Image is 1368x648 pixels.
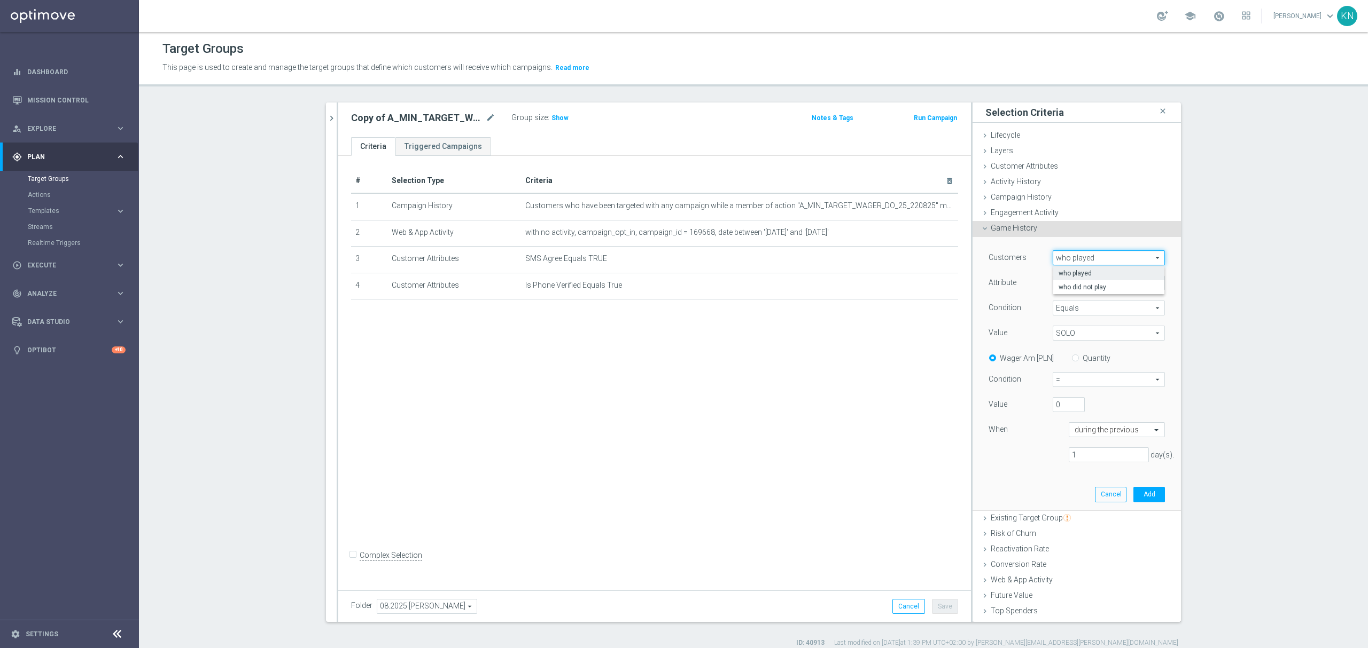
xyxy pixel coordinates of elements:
[351,137,395,156] a: Criteria
[351,112,484,124] h2: Copy of A_MIN_TARGET_WAGER_DO_25_220825_SMS
[1184,10,1196,22] span: school
[28,203,138,219] div: Templates
[12,96,126,105] button: Mission Control
[28,235,138,251] div: Realtime Triggers
[11,629,20,639] i: settings
[991,162,1058,170] span: Customer Attributes
[12,86,126,114] div: Mission Control
[989,374,1021,384] label: Condition
[525,201,954,210] span: Customers who have been targeted with any campaign while a member of action "A_MIN_TARGET_WAGER_D...
[115,260,126,270] i: keyboard_arrow_right
[387,193,521,220] td: Campaign History
[811,112,854,124] button: Notes & Tags
[548,113,549,122] label: :
[28,187,138,203] div: Actions
[12,289,126,298] button: track_changes Analyze keyboard_arrow_right
[115,123,126,133] i: keyboard_arrow_right
[12,261,126,270] button: play_circle_outline Execute keyboard_arrow_right
[1133,487,1165,502] button: Add
[27,262,115,268] span: Execute
[991,575,1053,584] span: Web & App Activity
[12,58,126,86] div: Dashboard
[351,601,372,610] label: Folder
[991,208,1059,217] span: Engagement Activity
[12,124,22,133] i: person_search
[991,560,1046,568] span: Conversion Rate
[525,254,607,263] span: SMS Agree Equals TRUE
[327,113,337,123] i: chevron_right
[162,63,553,72] span: This page is used to create and manage the target groups that define which customers will receive...
[12,289,115,298] div: Analyze
[525,281,622,290] span: Is Phone Verified Equals True
[989,399,1007,409] label: Value
[12,124,126,133] button: person_search Explore keyboard_arrow_right
[991,146,1013,155] span: Layers
[26,631,58,637] a: Settings
[989,278,1016,287] label: Attribute
[27,154,115,160] span: Plan
[387,169,521,193] th: Selection Type
[1083,353,1110,363] label: Quantity
[12,346,126,354] div: lightbulb Optibot +10
[985,106,1064,118] h3: Selection Criteria
[115,152,126,162] i: keyboard_arrow_right
[12,152,115,162] div: Plan
[27,336,112,364] a: Optibot
[525,228,829,237] span: with no activity, campaign_opt_in, campaign_id = 169668, date between '[DATE]' and '[DATE]'
[989,252,1027,262] label: Customers
[27,290,115,297] span: Analyze
[351,220,387,247] td: 2
[12,318,126,326] button: Data Studio keyboard_arrow_right
[796,638,825,647] label: ID: 40913
[12,345,22,355] i: lightbulb
[991,529,1036,538] span: Risk of Churn
[28,207,126,215] button: Templates keyboard_arrow_right
[28,208,115,214] div: Templates
[28,191,111,199] a: Actions
[932,599,958,614] button: Save
[12,289,22,298] i: track_changes
[27,86,126,114] a: Mission Control
[12,260,115,270] div: Execute
[115,206,126,216] i: keyboard_arrow_right
[1337,6,1357,26] div: KN
[1324,10,1336,22] span: keyboard_arrow_down
[112,346,126,353] div: +10
[991,224,1037,232] span: Game History
[554,62,590,74] button: Read more
[27,125,115,132] span: Explore
[12,153,126,161] button: gps_fixed Plan keyboard_arrow_right
[991,622,1045,630] span: Value Segments
[28,171,138,187] div: Target Groups
[12,68,126,76] div: equalizer Dashboard
[991,606,1038,615] span: Top Spenders
[551,114,569,122] span: Show
[989,328,1007,337] label: Value
[991,177,1041,186] span: Activity History
[12,317,115,327] div: Data Studio
[12,152,22,162] i: gps_fixed
[27,319,115,325] span: Data Studio
[834,638,1178,647] label: Last modified on [DATE] at 1:39 PM UTC+02:00 by [PERSON_NAME][EMAIL_ADDRESS][PERSON_NAME][DOMAIN_...
[351,273,387,299] td: 4
[991,591,1032,599] span: Future Value
[387,247,521,273] td: Customer Attributes
[326,102,337,134] button: chevron_right
[1151,451,1174,459] span: day(s).
[387,220,521,247] td: Web & App Activity
[486,112,495,124] i: mode_edit
[351,247,387,273] td: 3
[12,67,22,77] i: equalizer
[913,112,958,124] button: Run Campaign
[989,424,1008,434] label: When
[12,124,115,133] div: Explore
[991,513,1071,522] span: Existing Target Group
[360,550,422,560] label: Complex Selection
[115,317,126,327] i: keyboard_arrow_right
[28,223,111,231] a: Streams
